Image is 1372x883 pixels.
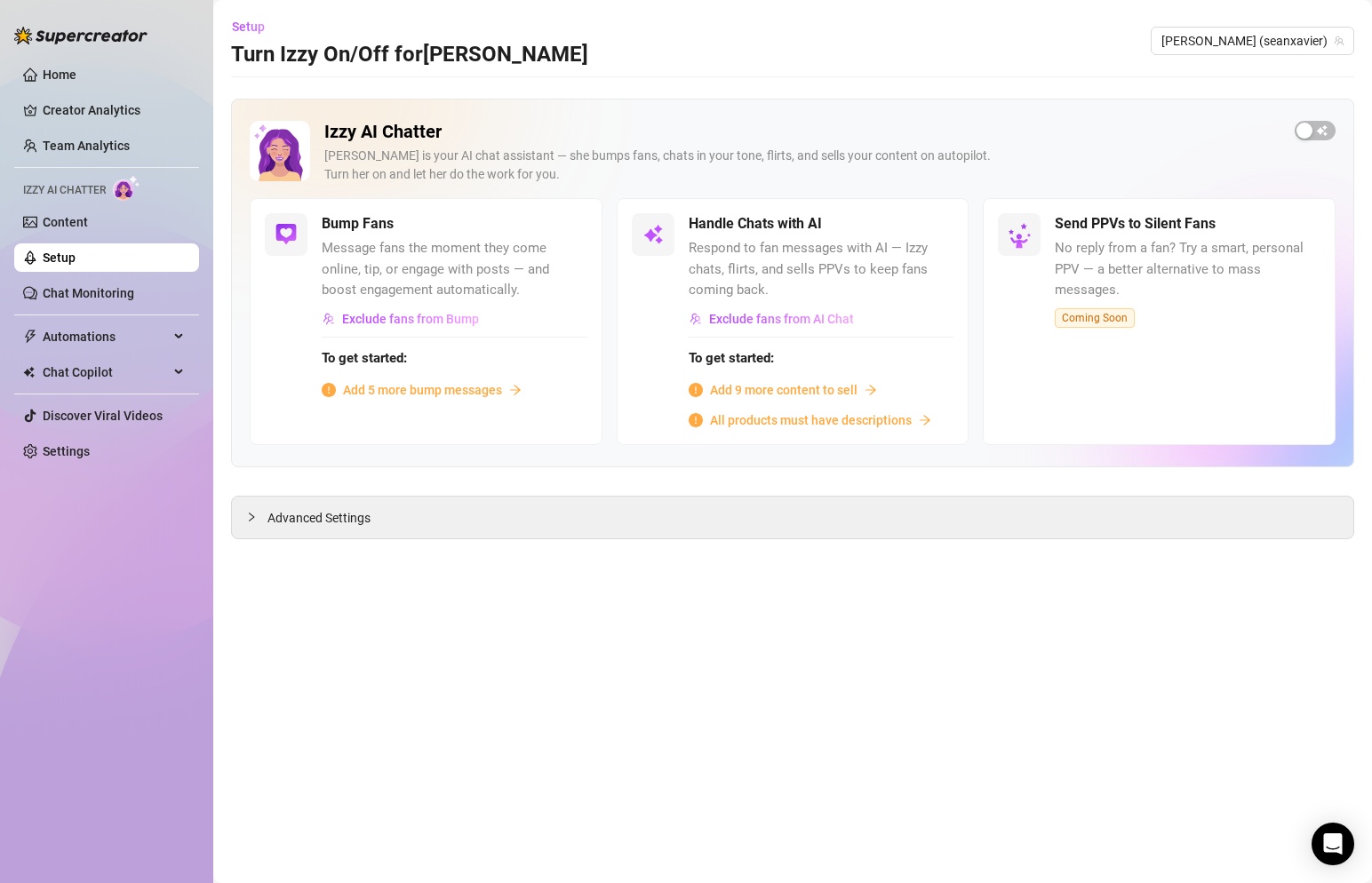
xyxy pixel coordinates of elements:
[1334,36,1344,46] span: team
[43,358,169,386] span: Chat Copilot
[232,20,265,34] span: Setup
[43,444,90,458] a: Settings
[689,350,774,366] strong: To get started:
[710,380,857,400] span: Add 9 more content to sell
[1055,308,1135,328] span: Coming Soon
[642,224,664,245] img: svg%3e
[231,12,279,41] button: Setup
[43,215,88,229] a: Content
[1055,213,1216,235] h5: Send PPVs to Silent Fans
[43,286,134,300] a: Chat Monitoring
[43,96,185,124] a: Creator Analytics
[690,313,702,325] img: svg%3e
[275,224,297,245] img: svg%3e
[23,330,37,344] span: thunderbolt
[43,322,169,351] span: Automations
[322,238,587,301] span: Message fans the moment they come online, tip, or engage with posts — and boost engagement automa...
[231,41,588,69] h3: Turn Izzy On/Off for [PERSON_NAME]
[689,238,954,301] span: Respond to fan messages with AI — Izzy chats, flirts, and sells PPVs to keep fans coming back.
[43,68,76,82] a: Home
[919,414,931,426] span: arrow-right
[689,383,703,397] span: info-circle
[23,182,106,199] span: Izzy AI Chatter
[709,312,854,326] span: Exclude fans from AI Chat
[322,305,480,333] button: Exclude fans from Bump
[43,409,163,423] a: Discover Viral Videos
[689,413,703,427] span: info-circle
[324,121,1280,143] h2: Izzy AI Chatter
[43,251,76,265] a: Setup
[43,139,130,153] a: Team Analytics
[689,305,855,333] button: Exclude fans from AI Chat
[323,313,335,325] img: svg%3e
[1312,823,1354,865] div: Open Intercom Messenger
[342,312,479,326] span: Exclude fans from Bump
[1008,223,1036,251] img: silent-fans-ppv-o-N6Mmdf.svg
[246,507,267,527] div: collapsed
[322,350,407,366] strong: To get started:
[324,147,1280,184] div: [PERSON_NAME] is your AI chat assistant — she bumps fans, chats in your tone, flirts, and sells y...
[246,512,257,522] span: collapsed
[267,508,371,528] span: Advanced Settings
[322,383,336,397] span: info-circle
[710,410,912,430] span: All products must have descriptions
[689,213,822,235] h5: Handle Chats with AI
[343,380,502,400] span: Add 5 more bump messages
[322,213,394,235] h5: Bump Fans
[14,27,148,44] img: logo-BBDzfeDw.svg
[1055,238,1320,301] span: No reply from a fan? Try a smart, personal PPV — a better alternative to mass messages.
[250,121,310,181] img: Izzy AI Chatter
[113,175,140,201] img: AI Chatter
[23,366,35,378] img: Chat Copilot
[509,384,522,396] span: arrow-right
[865,384,877,396] span: arrow-right
[1161,28,1344,54] span: Sean (seanxavier)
